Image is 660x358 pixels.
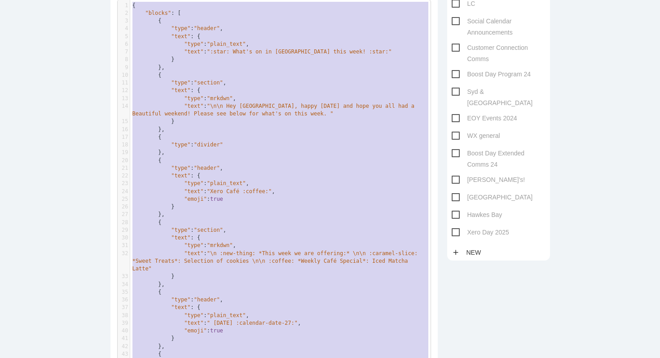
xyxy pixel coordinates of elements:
div: 26 [118,203,130,211]
span: : { [132,87,201,93]
span: : [132,327,223,334]
div: 3 [118,17,130,25]
span: "emoji" [184,327,207,334]
span: "type" [184,180,203,186]
span: "plain_text" [207,312,246,318]
span: }, [132,343,165,349]
span: : , [132,188,275,194]
span: : , [132,165,223,171]
div: 19 [118,149,130,156]
div: 18 [118,141,130,149]
div: 9 [118,64,130,71]
div: 11 [118,79,130,87]
div: 2 [118,9,130,17]
div: 25 [118,195,130,203]
span: "type" [171,80,190,86]
span: : , [132,242,236,248]
a: addNew [452,244,486,261]
span: : [132,103,418,117]
div: 23 [118,180,130,187]
span: "plain_text" [207,41,246,47]
span: : , [132,80,227,86]
div: 15 [118,118,130,125]
span: "header" [194,25,220,31]
span: Syd & [GEOGRAPHIC_DATA] [452,86,546,97]
div: 38 [118,312,130,319]
div: 34 [118,281,130,288]
span: Hawkes Bay [452,209,502,221]
span: "type" [171,227,190,233]
span: "plain_text" [207,180,246,186]
span: "mrkdwn" [207,242,233,248]
span: }, [132,64,165,71]
span: "text" [171,234,190,241]
span: "text" [171,172,190,179]
span: "text" [171,304,190,310]
span: "type" [171,141,190,148]
span: "header" [194,296,220,303]
div: 4 [118,25,130,32]
div: 30 [118,234,130,242]
span: }, [132,149,165,155]
div: 41 [118,335,130,342]
span: { [132,289,162,295]
div: 40 [118,327,130,335]
span: : , [132,95,236,102]
div: 16 [118,126,130,133]
div: 27 [118,211,130,218]
span: "text" [184,103,203,109]
span: "type" [184,41,203,47]
div: 24 [118,188,130,195]
span: } [132,273,175,279]
span: ":star: What's on in [GEOGRAPHIC_DATA] this week! :star:" [207,49,392,55]
div: 1 [118,2,130,9]
div: 31 [118,242,130,249]
span: true [210,327,223,334]
span: }, [132,281,165,287]
div: 32 [118,250,130,257]
span: : { [132,234,201,241]
span: "section" [194,80,223,86]
span: : , [132,227,227,233]
span: : [132,196,223,202]
span: : [132,250,421,272]
span: "Xero Café :coffee:" [207,188,272,194]
span: true [210,196,223,202]
span: { [132,219,162,225]
span: "divider" [194,141,223,148]
span: : , [132,320,301,326]
div: 5 [118,33,130,40]
span: "header" [194,165,220,171]
div: 8 [118,56,130,63]
span: [GEOGRAPHIC_DATA] [452,192,533,203]
span: : , [132,25,223,31]
span: "text" [184,188,203,194]
span: "type" [184,95,203,102]
span: "section" [194,227,223,233]
span: : { [132,172,201,179]
div: 12 [118,87,130,94]
span: "type" [184,242,203,248]
span: Xero Day 2025 [452,227,509,238]
span: { [132,18,162,24]
span: : , [132,180,249,186]
span: } [132,335,175,341]
span: "text" [171,33,190,40]
span: "emoji" [184,196,207,202]
div: 42 [118,343,130,350]
span: : , [132,312,249,318]
span: : , [132,296,223,303]
div: 43 [118,350,130,358]
span: "type" [171,165,190,171]
div: 37 [118,304,130,311]
span: { [132,351,162,357]
span: "\n\n Hey [GEOGRAPHIC_DATA], happy [DATE] and hope you all had a Beautiful weekend! Please see be... [132,103,418,117]
div: 22 [118,172,130,180]
div: 21 [118,164,130,172]
span: : { [132,33,201,40]
div: 36 [118,296,130,304]
div: 33 [118,273,130,280]
span: Customer Connection Comms [452,42,546,53]
div: 29 [118,226,130,234]
span: [PERSON_NAME]'s! [452,174,525,186]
